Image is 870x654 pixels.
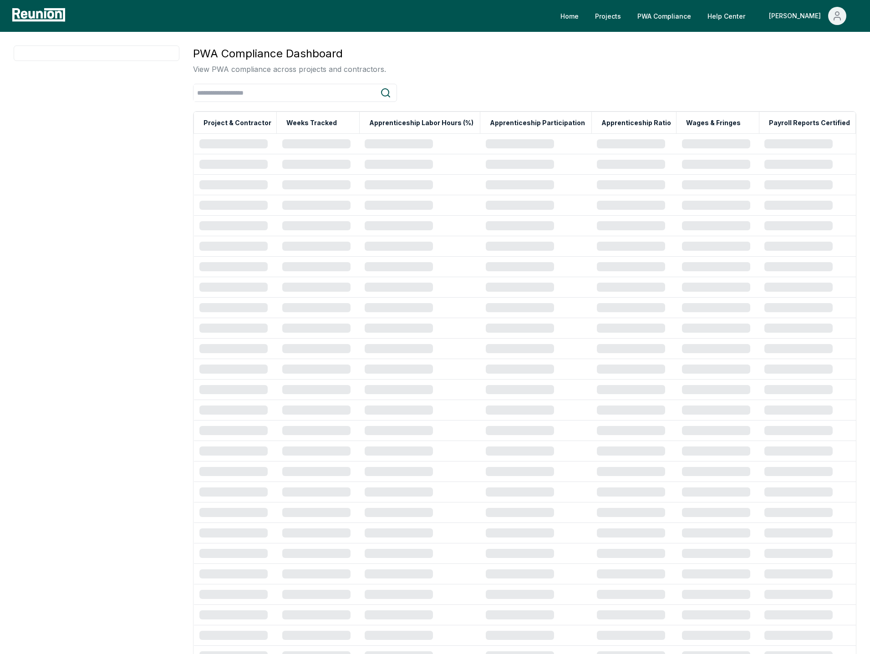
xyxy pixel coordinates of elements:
div: [PERSON_NAME] [769,7,824,25]
a: Help Center [700,7,753,25]
a: PWA Compliance [630,7,698,25]
nav: Main [553,7,861,25]
button: Apprenticeship Participation [488,114,587,132]
button: Project & Contractor [202,114,273,132]
a: Projects [588,7,628,25]
button: Payroll Reports Certified [767,114,852,132]
button: Apprenticeship Ratio [600,114,673,132]
button: Weeks Tracked [285,114,339,132]
button: Apprenticeship Labor Hours (%) [367,114,475,132]
button: [PERSON_NAME] [762,7,854,25]
p: View PWA compliance across projects and contractors. [193,64,386,75]
button: Wages & Fringes [684,114,743,132]
a: Home [553,7,586,25]
h3: PWA Compliance Dashboard [193,46,386,62]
